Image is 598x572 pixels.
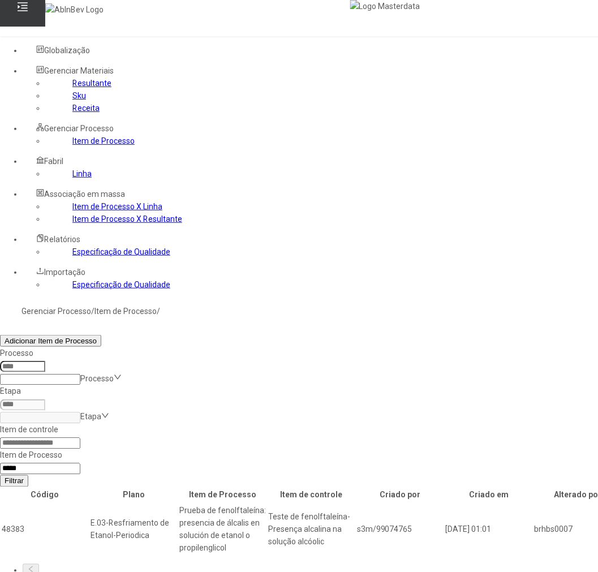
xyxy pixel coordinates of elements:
[44,157,63,166] span: Fabril
[72,136,135,145] a: Item de Processo
[72,79,111,88] a: Resultante
[21,307,91,316] a: Gerenciar Processo
[179,504,266,555] td: Prueba de fenolftaleína: presencia de álcalis en solución de etanol o propilenglicol
[44,66,114,75] span: Gerenciar Materiais
[1,488,89,502] th: Código
[72,214,182,223] a: Item de Processo X Resultante
[94,307,157,316] a: Item de Processo
[80,412,101,422] nz-select-placeholder: Etapa
[90,504,178,555] td: E.03-Resfriamento de Etanol-Periodica
[268,488,355,502] th: Item de controle
[90,488,178,502] th: Plano
[5,337,97,345] span: Adicionar Item de Processo
[356,488,444,502] th: Criado por
[72,202,162,211] a: Item de Processo X Linha
[80,374,114,383] nz-select-placeholder: Processo
[91,307,94,316] nz-breadcrumb-separator: /
[72,91,86,100] a: Sku
[72,247,170,256] a: Especificação de Qualidade
[45,3,104,16] img: AbInBev Logo
[356,504,444,555] td: s3m/99074765
[5,477,24,485] span: Filtrar
[1,504,89,555] td: 48383
[44,268,85,277] span: Importação
[72,280,170,289] a: Especificação de Qualidade
[157,307,160,316] nz-breadcrumb-separator: /
[445,504,533,555] td: [DATE] 01:01
[44,124,114,133] span: Gerenciar Processo
[72,104,100,113] a: Receita
[268,504,355,555] td: Teste de fenolftaleína-Presença alcalina na solução alcóolic
[179,488,266,502] th: Item de Processo
[445,488,533,502] th: Criado em
[44,190,125,199] span: Associação em massa
[72,169,92,178] a: Linha
[44,235,80,244] span: Relatórios
[44,46,90,55] span: Globalização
